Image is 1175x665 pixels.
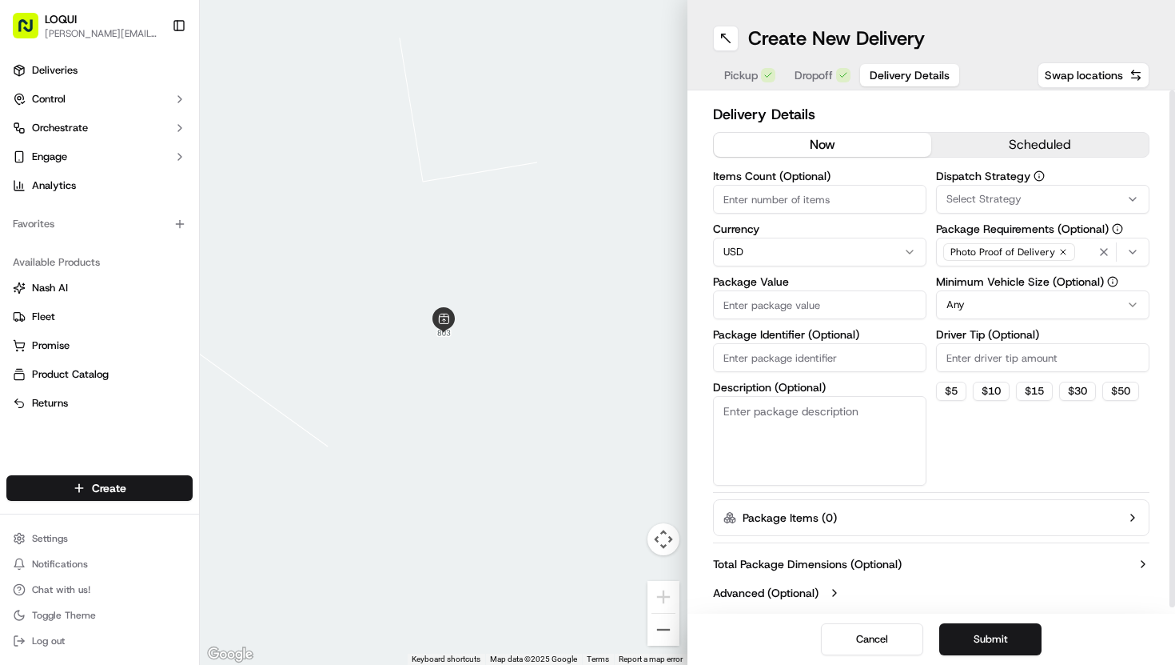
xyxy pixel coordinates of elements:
img: Google [204,644,257,665]
span: Log out [32,635,65,647]
span: Nash AI [32,281,68,295]
button: Cancel [821,623,923,655]
a: Powered byPylon [113,353,193,366]
button: $5 [936,382,966,401]
button: Chat with us! [6,579,193,601]
span: • [120,248,125,261]
span: Analytics [32,178,76,193]
p: Welcome 👋 [16,64,291,90]
span: Fleet [32,310,55,324]
button: Keyboard shortcuts [412,654,480,665]
label: Minimum Vehicle Size (Optional) [936,276,1149,287]
button: Create [6,475,193,501]
button: $15 [1016,382,1053,401]
button: Product Catalog [6,362,193,387]
button: Select Strategy [936,185,1149,214]
span: Create [92,480,126,496]
label: Package Requirements (Optional) [936,223,1149,234]
h1: Create New Delivery [748,26,925,51]
span: Knowledge Base [32,314,122,330]
button: Dispatch Strategy [1034,170,1045,182]
button: Returns [6,391,193,416]
span: LOQUI [45,11,77,27]
button: Package Requirements (Optional) [1112,223,1123,234]
button: Control [6,86,193,112]
img: Nash [16,16,48,48]
span: Notifications [32,558,88,571]
button: Log out [6,630,193,652]
span: Pylon [159,354,193,366]
span: Dropoff [795,67,833,83]
img: 1736555255976-a54dd68f-1ca7-489b-9aae-adbdc363a1c4 [16,153,45,182]
span: Pickup [724,67,758,83]
div: Favorites [6,211,193,237]
button: Nash AI [6,275,193,301]
button: Advanced (Optional) [713,585,1149,601]
label: Description (Optional) [713,382,926,393]
span: API Documentation [151,314,257,330]
span: Map data ©2025 Google [490,655,577,663]
button: Fleet [6,304,193,330]
label: Advanced (Optional) [713,585,819,601]
button: $10 [973,382,1010,401]
span: Photo Proof of Delivery [950,246,1055,258]
input: Enter driver tip amount [936,343,1149,372]
a: Terms (opens in new tab) [587,655,609,663]
button: Start new chat [272,158,291,177]
button: Zoom out [647,614,679,646]
label: Total Package Dimensions (Optional) [713,556,902,572]
span: Toggle Theme [32,609,96,622]
button: $50 [1102,382,1139,401]
span: Product Catalog [32,367,109,382]
img: Regen Pajulas [16,233,42,258]
span: Chat with us! [32,583,90,596]
button: LOQUI[PERSON_NAME][EMAIL_ADDRESS][DOMAIN_NAME] [6,6,165,45]
button: Promise [6,333,193,359]
div: Past conversations [16,208,107,221]
button: Zoom in [647,581,679,613]
button: Notifications [6,553,193,575]
span: Engage [32,150,67,164]
label: Package Items ( 0 ) [743,510,837,526]
img: 1736555255976-a54dd68f-1ca7-489b-9aae-adbdc363a1c4 [32,249,45,262]
button: Map camera controls [647,523,679,555]
a: 💻API Documentation [129,308,263,337]
span: Delivery Details [870,67,950,83]
button: Swap locations [1038,62,1149,88]
div: We're available if you need us! [54,169,202,182]
button: See all [248,205,291,224]
a: Promise [13,339,186,353]
a: Product Catalog [13,367,186,382]
div: Available Products [6,250,193,275]
a: Open this area in Google Maps (opens a new window) [204,644,257,665]
button: Total Package Dimensions (Optional) [713,556,1149,572]
span: Select Strategy [946,192,1022,206]
button: Toggle Theme [6,604,193,627]
span: Regen Pajulas [50,248,117,261]
a: Analytics [6,173,193,198]
input: Enter package value [713,290,926,319]
label: Package Value [713,276,926,287]
a: Deliveries [6,58,193,83]
button: Package Items (0) [713,499,1149,536]
a: Returns [13,396,186,411]
a: Fleet [13,310,186,324]
span: Promise [32,339,70,353]
span: [DATE] [129,248,161,261]
a: 📗Knowledge Base [10,308,129,337]
button: Engage [6,144,193,170]
span: Swap locations [1045,67,1123,83]
label: Driver Tip (Optional) [936,329,1149,340]
button: Minimum Vehicle Size (Optional) [1107,276,1118,287]
span: Control [32,92,66,106]
input: Enter package identifier [713,343,926,372]
button: Settings [6,527,193,550]
button: now [714,133,931,157]
a: Nash AI [13,281,186,295]
div: 📗 [16,316,29,329]
a: Report a map error [619,655,683,663]
button: Orchestrate [6,115,193,141]
div: 💻 [135,316,148,329]
span: Returns [32,396,68,411]
button: scheduled [931,133,1149,157]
